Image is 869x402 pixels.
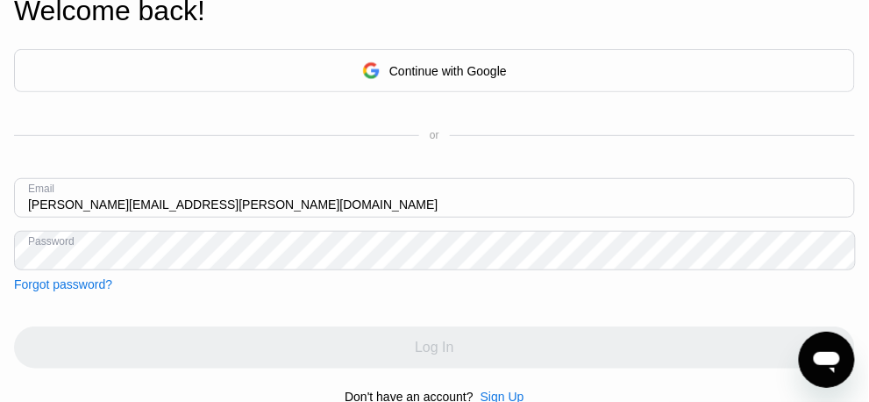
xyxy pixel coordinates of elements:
[28,235,75,248] div: Password
[430,129,439,141] div: or
[389,64,507,78] div: Continue with Google
[14,49,855,92] div: Continue with Google
[14,277,112,291] div: Forgot password?
[28,183,54,195] div: Email
[799,332,855,388] iframe: Button to launch messaging window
